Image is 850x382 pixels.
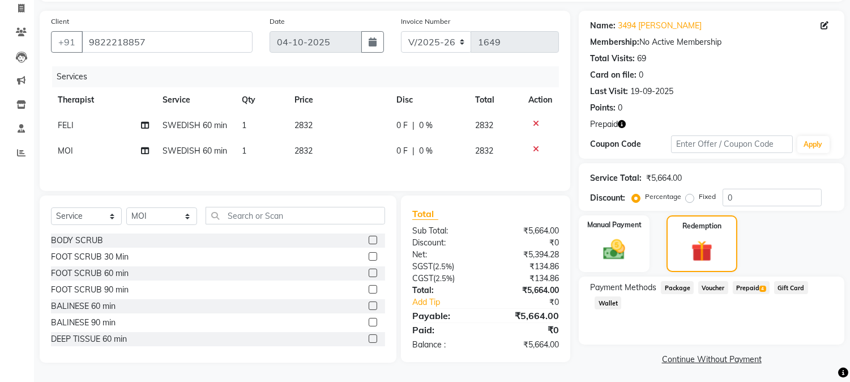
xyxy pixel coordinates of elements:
[51,333,127,345] div: DEEP TISSUE 60 min
[51,268,129,279] div: FOOT SCRUB 60 min
[590,86,628,97] div: Last Visit:
[486,285,568,296] div: ₹5,664.00
[630,86,673,97] div: 19-09-2025
[468,87,522,113] th: Total
[486,249,568,261] div: ₹5,394.28
[486,323,568,337] div: ₹0
[404,225,486,237] div: Sub Total:
[698,281,728,294] span: Voucher
[499,296,568,308] div: ₹0
[58,120,74,130] span: FELI
[51,87,156,113] th: Therapist
[52,66,567,87] div: Services
[682,221,721,231] label: Redemption
[486,261,568,273] div: ₹134.86
[401,16,450,27] label: Invoice Number
[270,16,285,27] label: Date
[242,120,246,130] span: 1
[590,20,616,32] div: Name:
[404,296,499,308] a: Add Tip
[412,208,438,220] span: Total
[206,207,385,224] input: Search or Scan
[419,145,433,157] span: 0 %
[590,118,618,130] span: Prepaid
[396,120,408,131] span: 0 F
[685,238,719,264] img: _gift.svg
[51,31,83,53] button: +91
[486,225,568,237] div: ₹5,664.00
[486,339,568,351] div: ₹5,664.00
[590,102,616,114] div: Points:
[51,317,116,329] div: BALINESE 90 min
[419,120,433,131] span: 0 %
[412,261,433,271] span: SGST
[618,20,702,32] a: 3494 [PERSON_NAME]
[51,16,69,27] label: Client
[645,192,681,202] label: Percentage
[637,53,646,65] div: 69
[404,261,486,273] div: ( )
[82,31,253,53] input: Search by Name/Mobile/Email/Code
[618,102,622,114] div: 0
[51,300,116,312] div: BALINESE 60 min
[396,145,408,157] span: 0 F
[435,262,452,271] span: 2.5%
[156,87,235,113] th: Service
[797,136,830,153] button: Apply
[590,282,656,294] span: Payment Methods
[51,251,129,263] div: FOOT SCRUB 30 Min
[58,146,73,156] span: MOI
[759,286,766,292] span: 4
[699,192,716,202] label: Fixed
[486,309,568,322] div: ₹5,664.00
[590,69,637,81] div: Card on file:
[288,87,390,113] th: Price
[590,192,625,204] div: Discount:
[581,354,842,366] a: Continue Without Payment
[587,220,642,230] label: Manual Payment
[412,145,415,157] span: |
[390,87,468,113] th: Disc
[51,235,103,247] div: BODY SCRUB
[404,309,486,322] div: Payable:
[404,339,486,351] div: Balance :
[475,146,493,156] span: 2832
[733,281,770,294] span: Prepaid
[294,146,313,156] span: 2832
[163,146,227,156] span: SWEDISH 60 min
[774,281,808,294] span: Gift Card
[412,273,433,283] span: CGST
[235,87,288,113] th: Qty
[404,323,486,337] div: Paid:
[475,120,493,130] span: 2832
[404,273,486,285] div: ( )
[51,284,129,296] div: FOOT SCRUB 90 min
[522,87,559,113] th: Action
[590,36,833,48] div: No Active Membership
[294,120,313,130] span: 2832
[596,237,632,262] img: _cash.svg
[412,120,415,131] span: |
[671,135,792,153] input: Enter Offer / Coupon Code
[404,237,486,249] div: Discount:
[646,172,682,184] div: ₹5,664.00
[435,274,452,283] span: 2.5%
[590,172,642,184] div: Service Total:
[163,120,227,130] span: SWEDISH 60 min
[486,237,568,249] div: ₹0
[590,36,639,48] div: Membership:
[661,281,694,294] span: Package
[486,273,568,285] div: ₹134.86
[404,285,486,296] div: Total:
[590,53,635,65] div: Total Visits:
[404,249,486,261] div: Net:
[590,138,671,150] div: Coupon Code
[595,296,621,309] span: Wallet
[639,69,643,81] div: 0
[242,146,246,156] span: 1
